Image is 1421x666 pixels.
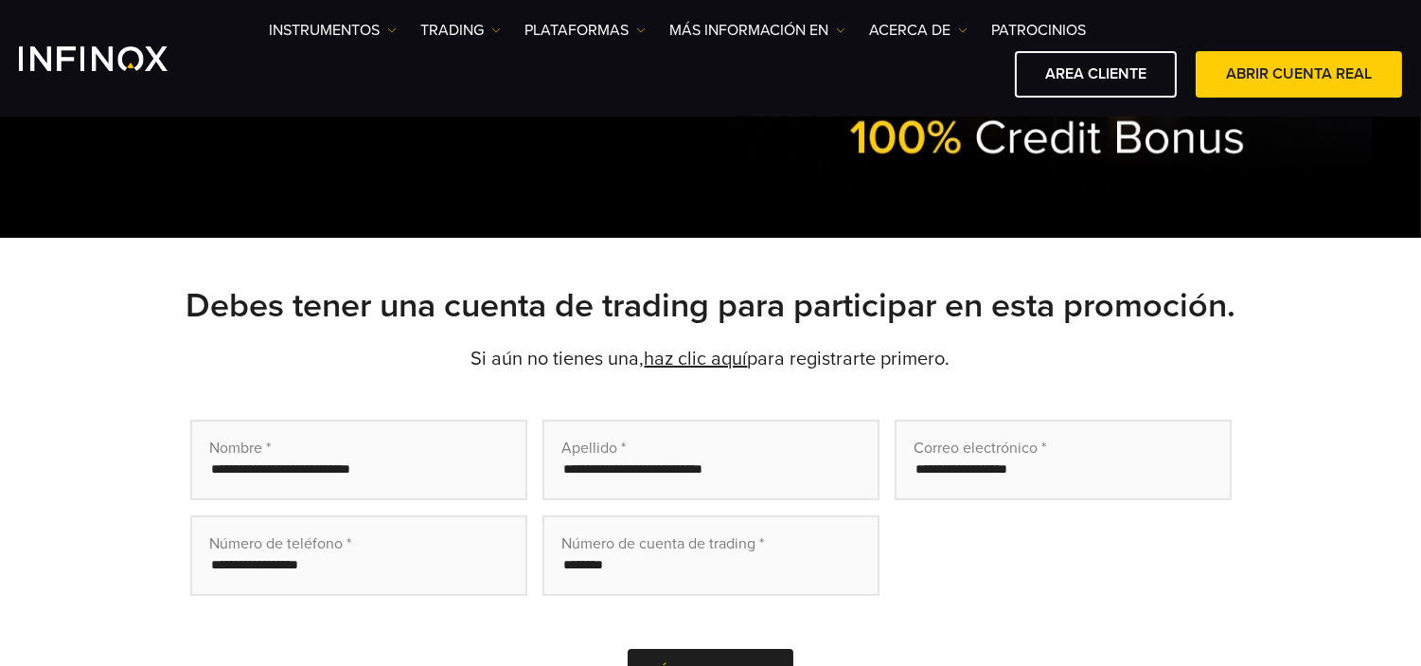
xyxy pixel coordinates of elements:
a: ABRIR CUENTA REAL [1196,51,1402,98]
a: haz clic aquí [645,348,748,370]
a: AREA CLIENTE [1015,51,1177,98]
p: Si aún no tienes una, para registrarte primero. [48,346,1374,372]
a: TRADING [420,19,501,42]
strong: Debes tener una cuenta de trading para participar en esta promoción. [186,285,1235,326]
a: Más información en [669,19,845,42]
a: Instrumentos [269,19,397,42]
a: Patrocinios [991,19,1086,42]
a: ACERCA DE [869,19,968,42]
a: PLATAFORMAS [524,19,646,42]
a: INFINOX Logo [19,46,212,71]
